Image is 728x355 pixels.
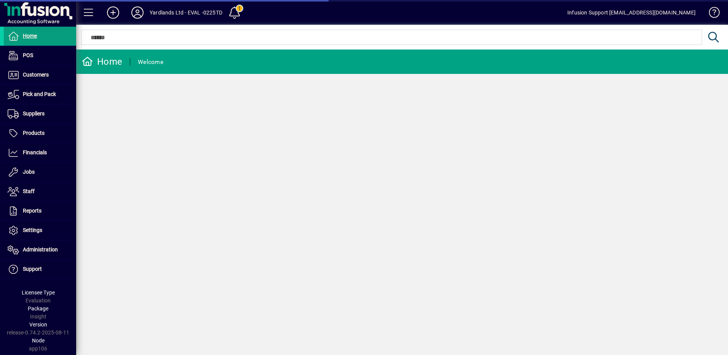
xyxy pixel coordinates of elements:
[82,56,122,68] div: Home
[4,221,76,240] a: Settings
[23,266,42,272] span: Support
[32,337,45,344] span: Node
[23,130,45,136] span: Products
[23,72,49,78] span: Customers
[4,124,76,143] a: Products
[4,46,76,65] a: POS
[23,188,35,194] span: Staff
[23,169,35,175] span: Jobs
[4,260,76,279] a: Support
[22,289,55,296] span: Licensee Type
[23,33,37,39] span: Home
[4,85,76,104] a: Pick and Pack
[23,208,42,214] span: Reports
[138,56,163,68] div: Welcome
[23,52,33,58] span: POS
[4,66,76,85] a: Customers
[4,163,76,182] a: Jobs
[23,227,42,233] span: Settings
[4,240,76,259] a: Administration
[567,6,696,19] div: Infusion Support [EMAIL_ADDRESS][DOMAIN_NAME]
[4,182,76,201] a: Staff
[4,104,76,123] a: Suppliers
[23,91,56,97] span: Pick and Pack
[28,305,48,312] span: Package
[29,321,47,328] span: Version
[4,143,76,162] a: Financials
[23,149,47,155] span: Financials
[125,6,150,19] button: Profile
[23,110,45,117] span: Suppliers
[4,201,76,221] a: Reports
[703,2,718,26] a: Knowledge Base
[101,6,125,19] button: Add
[23,246,58,253] span: Administration
[150,6,222,19] div: Yardlands Ltd - EVAL -0225TD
